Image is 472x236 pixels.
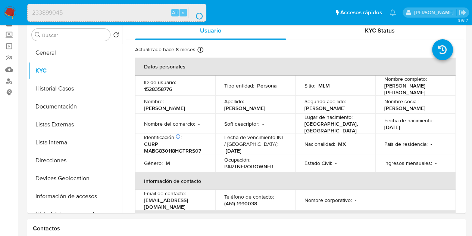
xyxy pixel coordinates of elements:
[304,141,335,147] p: Nacionalidad :
[144,134,182,141] p: Identificación :
[29,187,122,205] button: Información de accesos
[42,32,107,39] input: Buscar
[224,193,274,200] p: Teléfono de contacto :
[304,98,346,105] p: Segundo apellido :
[29,116,122,134] button: Listas Externas
[224,163,273,170] p: PARTNEROROWNER
[224,98,244,105] p: Apellido :
[384,141,428,147] p: País de residencia :
[224,120,259,127] p: Soft descriptor :
[29,205,122,223] button: Historial de conversaciones
[384,105,425,111] p: [PERSON_NAME]
[414,9,456,16] p: loui.hernandezrodriguez@mercadolibre.com.mx
[29,134,122,151] button: Lista Interna
[384,160,432,166] p: Ingresos mensuales :
[135,210,456,228] th: Verificación y cumplimiento
[144,160,163,166] p: Género :
[304,197,351,203] p: Nombre corporativo :
[390,9,396,16] a: Notificaciones
[29,62,122,80] button: KYC
[384,117,434,124] p: Fecha de nacimiento :
[354,197,356,203] p: -
[304,114,352,120] p: Lugar de nacimiento :
[224,200,257,207] p: (461) 1990038
[435,160,437,166] p: -
[188,7,203,18] button: search-icon
[318,82,329,89] p: MLM
[29,151,122,169] button: Direcciones
[224,156,250,163] p: Ocupación :
[135,58,456,76] th: Datos personales
[224,82,254,89] p: Tipo entidad :
[200,26,221,35] span: Usuario
[144,197,203,210] p: [EMAIL_ADDRESS][DOMAIN_NAME]
[340,9,382,16] span: Accesos rápidos
[29,44,122,62] button: General
[144,98,164,105] p: Nombre :
[135,46,196,53] p: Actualizado hace 8 meses
[335,160,336,166] p: -
[166,160,170,166] p: M
[144,141,203,154] p: CURP MABG830118HGTRRS07
[29,98,122,116] button: Documentación
[384,98,419,105] p: Nombre social :
[144,79,176,86] p: ID de usuario :
[304,105,345,111] p: [PERSON_NAME]
[135,172,456,190] th: Información de contacto
[262,120,264,127] p: -
[365,26,395,35] span: KYC Status
[144,120,195,127] p: Nombre del comercio :
[338,141,346,147] p: MX
[182,9,184,16] span: s
[35,32,41,38] button: Buscar
[29,80,122,98] button: Historial Casos
[304,160,332,166] p: Estado Civil :
[198,120,200,127] p: -
[459,9,466,16] a: Salir
[384,76,427,82] p: Nombre completo :
[172,9,178,16] span: Alt
[304,82,315,89] p: Sitio :
[431,141,432,147] p: -
[304,120,363,134] p: [GEOGRAPHIC_DATA], [GEOGRAPHIC_DATA]
[33,225,460,232] h1: Contactos
[257,82,277,89] p: Persona
[224,134,287,147] p: Fecha de vencimiento INE / [GEOGRAPHIC_DATA] :
[29,169,122,187] button: Devices Geolocation
[113,32,119,40] button: Volver al orden por defecto
[226,147,241,154] p: [DATE]
[384,124,400,131] p: [DATE]
[224,105,265,111] p: [PERSON_NAME]
[144,190,186,197] p: Email de contacto :
[144,105,185,111] p: [PERSON_NAME]
[28,8,206,18] input: Buscar usuario o caso...
[457,18,468,24] span: 3.161.2
[384,82,444,96] p: [PERSON_NAME] [PERSON_NAME]
[144,86,172,92] p: 1528358776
